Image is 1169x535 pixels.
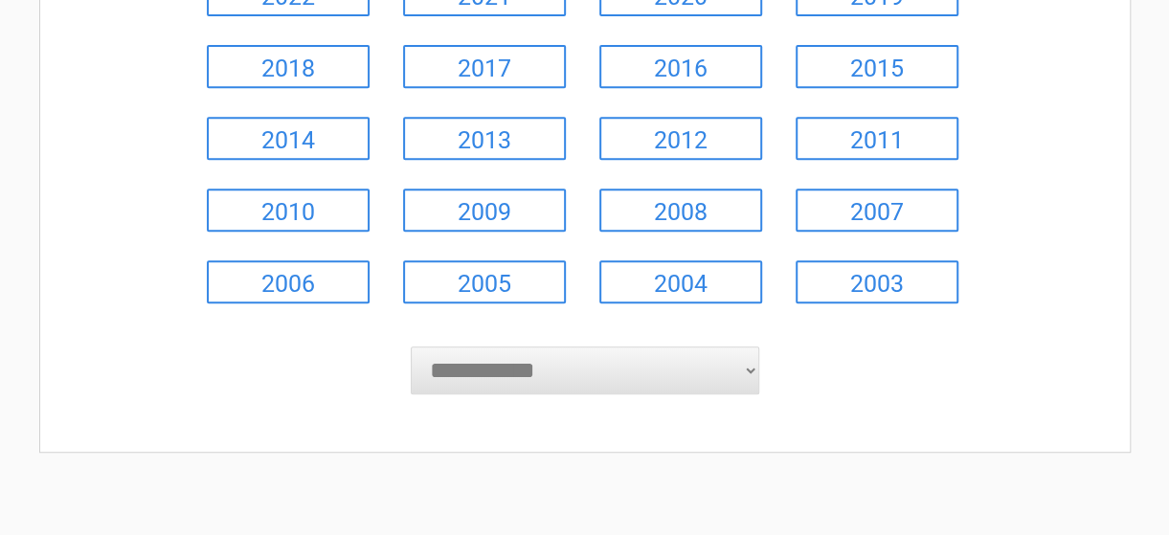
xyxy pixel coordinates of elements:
a: 2016 [599,45,762,88]
a: 2006 [207,260,370,303]
a: 2003 [796,260,958,303]
a: 2017 [403,45,566,88]
a: 2013 [403,117,566,160]
a: 2004 [599,260,762,303]
a: 2010 [207,189,370,232]
a: 2011 [796,117,958,160]
a: 2014 [207,117,370,160]
a: 2012 [599,117,762,160]
a: 2007 [796,189,958,232]
a: 2008 [599,189,762,232]
a: 2009 [403,189,566,232]
a: 2005 [403,260,566,303]
a: 2015 [796,45,958,88]
a: 2018 [207,45,370,88]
